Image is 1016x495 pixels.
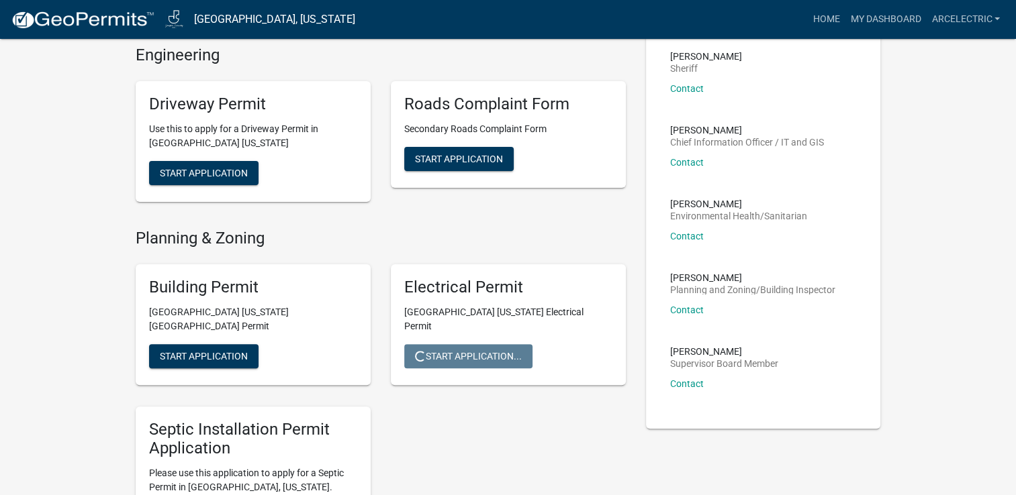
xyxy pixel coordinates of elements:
button: Start Application [149,344,259,368]
a: Contact [670,305,704,315]
a: [GEOGRAPHIC_DATA], [US_STATE] [194,8,355,31]
h5: Septic Installation Permit Application [149,420,357,459]
button: Start Application [404,147,514,171]
a: My Dashboard [845,7,926,32]
h5: Electrical Permit [404,278,612,297]
button: Start Application... [404,344,533,368]
h4: Planning & Zoning [136,229,626,248]
p: [PERSON_NAME] [670,125,824,135]
button: Start Application [149,161,259,185]
a: ArcElectric [926,7,1005,32]
p: Environmental Health/Sanitarian [670,211,807,221]
p: [GEOGRAPHIC_DATA] [US_STATE][GEOGRAPHIC_DATA] Permit [149,305,357,333]
h5: Driveway Permit [149,95,357,114]
p: Please use this application to apply for a Septic Permit in [GEOGRAPHIC_DATA], [US_STATE]. [149,466,357,494]
span: Start Application [160,350,248,361]
p: Use this to apply for a Driveway Permit in [GEOGRAPHIC_DATA] [US_STATE] [149,122,357,150]
a: Contact [670,157,704,168]
p: Planning and Zoning/Building Inspector [670,285,835,294]
a: Contact [670,83,704,94]
span: Start Application... [415,350,522,361]
p: [PERSON_NAME] [670,273,835,282]
p: Secondary Roads Complaint Form [404,122,612,136]
h5: Roads Complaint Form [404,95,612,114]
a: Home [807,7,845,32]
p: [PERSON_NAME] [670,347,778,356]
p: [GEOGRAPHIC_DATA] [US_STATE] Electrical Permit [404,305,612,333]
p: [PERSON_NAME] [670,52,742,61]
a: Contact [670,231,704,241]
p: [PERSON_NAME] [670,199,807,209]
h4: Engineering [136,46,626,65]
p: Sheriff [670,64,742,73]
a: Contact [670,378,704,389]
span: Start Application [160,168,248,178]
p: Supervisor Board Member [670,359,778,368]
span: Start Application [415,154,503,164]
p: Chief Information Officer / IT and GIS [670,137,824,147]
img: Jasper County, Iowa [165,10,183,28]
h5: Building Permit [149,278,357,297]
